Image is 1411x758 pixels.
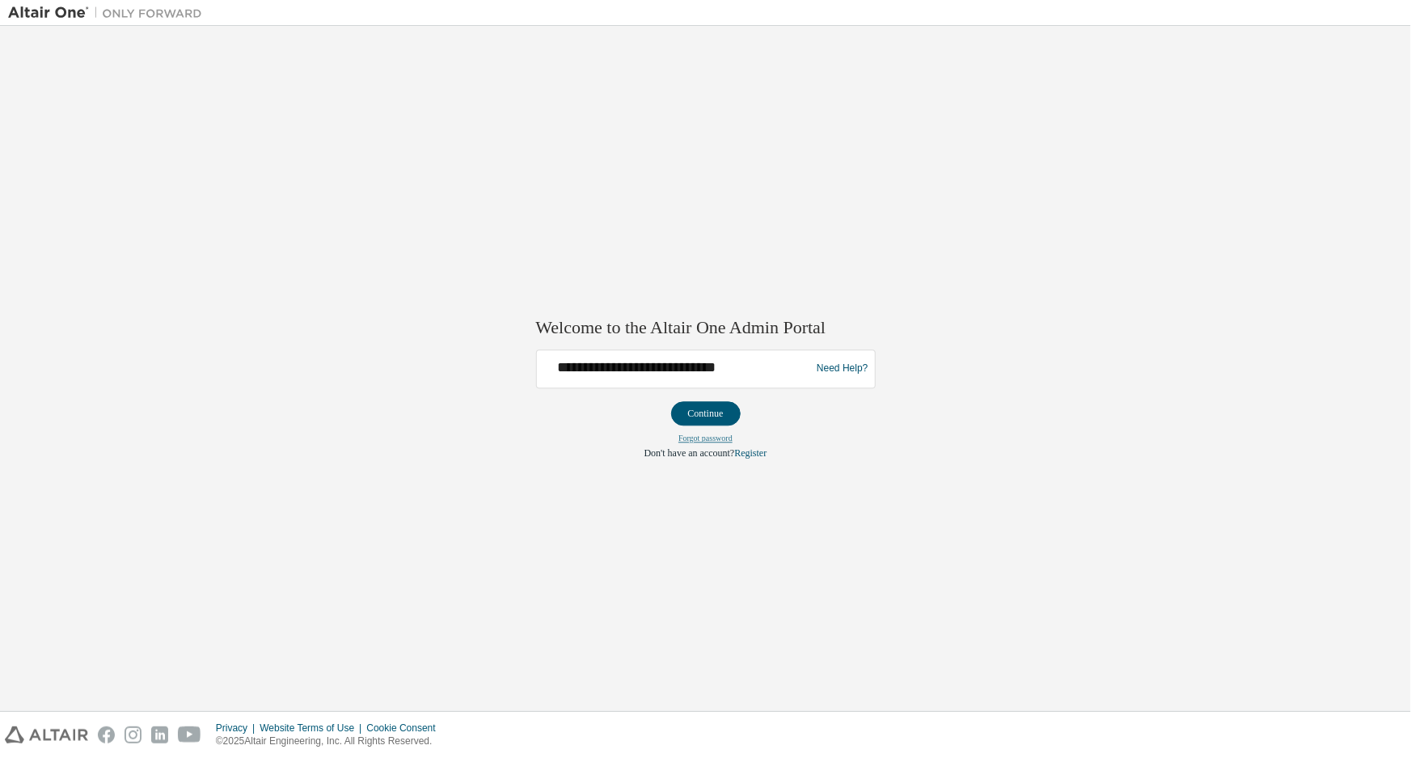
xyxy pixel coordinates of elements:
a: Register [734,447,767,459]
img: linkedin.svg [151,726,168,743]
p: © 2025 Altair Engineering, Inc. All Rights Reserved. [216,735,446,748]
div: Website Terms of Use [260,722,366,735]
div: Privacy [216,722,260,735]
img: Altair One [8,5,210,21]
img: facebook.svg [98,726,115,743]
div: Cookie Consent [366,722,445,735]
a: Forgot password [678,434,733,443]
img: youtube.svg [178,726,201,743]
button: Continue [671,401,741,426]
img: instagram.svg [125,726,142,743]
h2: Welcome to the Altair One Admin Portal [536,317,876,340]
img: altair_logo.svg [5,726,88,743]
span: Don't have an account? [644,447,735,459]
